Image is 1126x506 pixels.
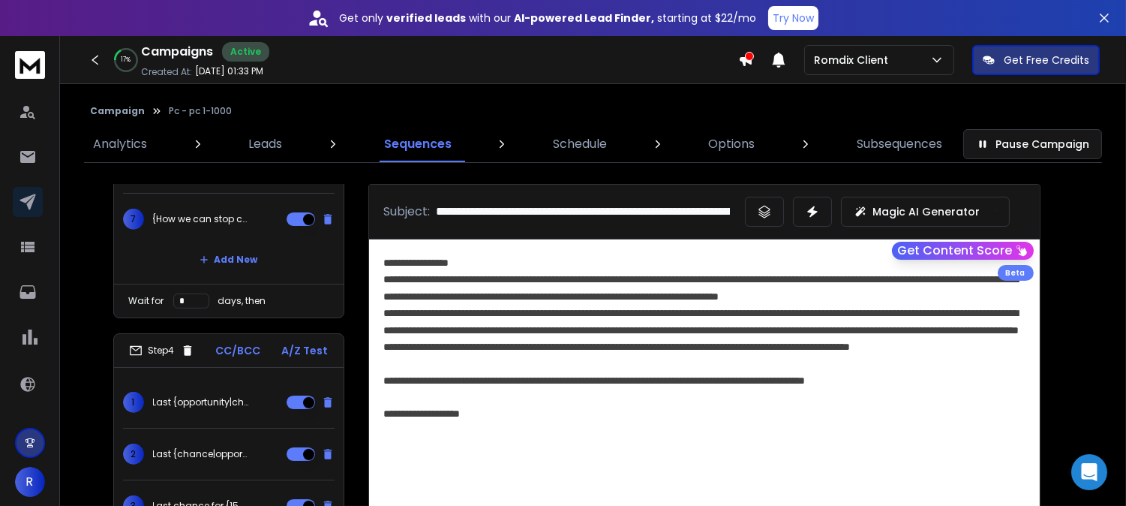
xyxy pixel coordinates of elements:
[123,392,144,413] span: 1
[814,53,894,68] p: Romdix Client
[848,126,951,162] a: Subsequences
[857,135,942,153] p: Subsequences
[384,135,452,153] p: Sequences
[15,467,45,497] button: R
[1004,53,1089,68] p: Get Free Credits
[149,87,161,99] img: tab_keywords_by_traffic_grey.svg
[141,66,192,78] p: Created At:
[963,129,1102,159] button: Pause Campaign
[239,126,291,162] a: Leads
[375,126,461,162] a: Sequences
[222,42,269,62] div: Active
[553,135,607,153] p: Schedule
[129,344,194,357] div: Step 4
[122,56,131,65] p: 17 %
[188,245,270,275] button: Add New
[41,87,53,99] img: tab_domain_overview_orange.svg
[248,135,282,153] p: Leads
[892,242,1034,260] button: Get Content Score
[873,204,980,219] p: Magic AI Generator
[57,89,134,98] div: Domain Overview
[514,11,654,26] strong: AI-powered Lead Finder,
[84,126,156,162] a: Analytics
[24,39,36,51] img: website_grey.svg
[339,11,756,26] p: Get only with our starting at $22/mo
[282,343,329,358] p: A/Z Test
[39,39,107,51] div: Domain: [URL]
[841,197,1010,227] button: Magic AI Generator
[1071,454,1107,490] div: Open Intercom Messenger
[768,6,818,30] button: Try Now
[15,51,45,79] img: logo
[169,105,232,117] p: Pc - pc 1-1000
[972,45,1100,75] button: Get Free Credits
[123,209,144,230] span: 7
[773,11,814,26] p: Try Now
[123,444,144,465] span: 2
[215,343,260,358] p: CC/BCC
[90,105,145,117] button: Campaign
[700,126,764,162] a: Options
[93,135,147,153] p: Analytics
[129,295,164,307] p: Wait for
[153,213,249,225] p: {How we can stop customer loss in {{City}}|Ways to prevent customer loss in {{City}}|Stop losing ...
[998,265,1034,281] div: Beta
[544,126,616,162] a: Schedule
[24,24,36,36] img: logo_orange.svg
[386,11,466,26] strong: verified leads
[42,24,74,36] div: v 4.0.25
[153,396,249,408] p: Last {opportunity|chance|shot} for 15+ pest control leads in {{City}}
[709,135,755,153] p: Options
[384,203,431,221] p: Subject:
[195,65,263,77] p: [DATE] 01:33 PM
[153,448,249,460] p: Last {chance|opportunity|call} for 15+ pest control leads in {{City}}
[166,89,253,98] div: Keywords by Traffic
[141,43,213,61] h1: Campaigns
[218,295,266,307] p: days, then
